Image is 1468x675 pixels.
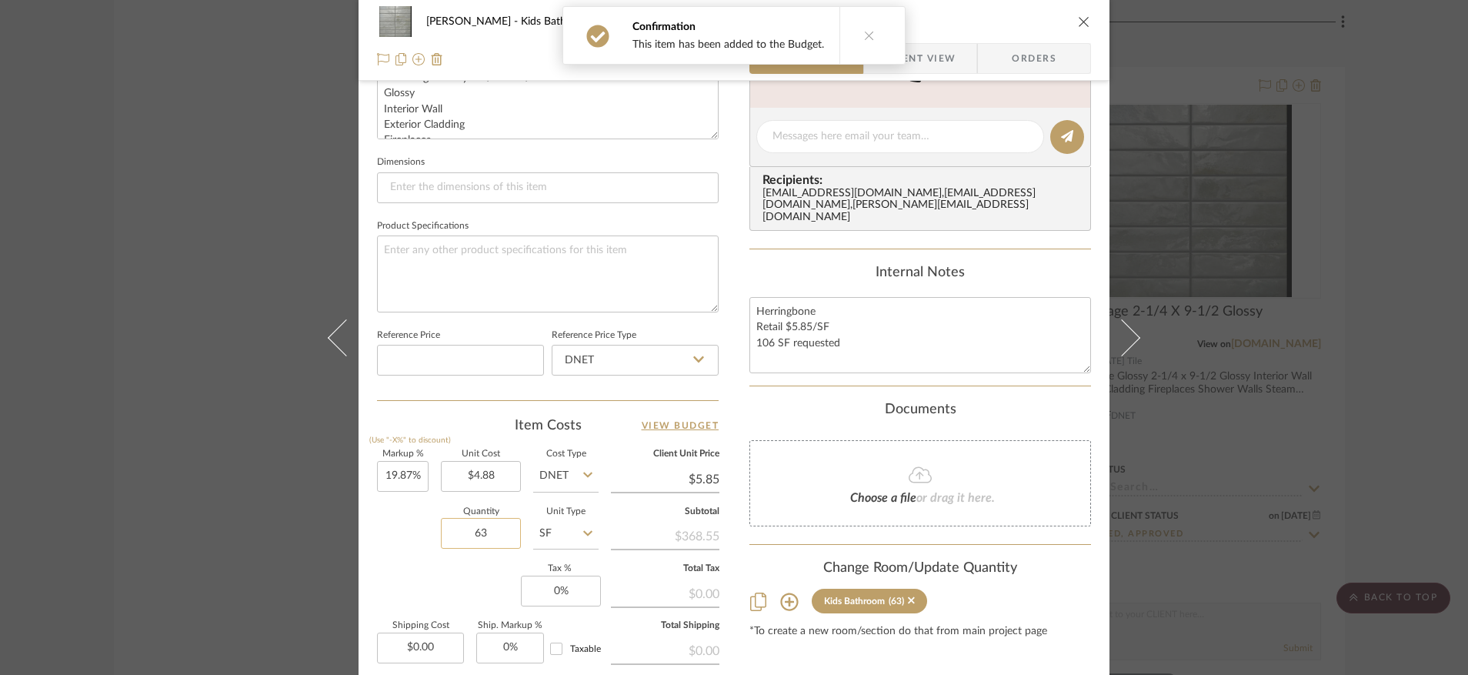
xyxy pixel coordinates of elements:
[611,521,719,549] div: $368.55
[377,172,719,203] input: Enter the dimensions of this item
[850,492,916,504] span: Choose a file
[441,450,521,458] label: Unit Cost
[377,159,425,166] label: Dimensions
[749,560,1091,577] div: Change Room/Update Quantity
[611,579,719,606] div: $0.00
[762,173,1084,187] span: Recipients:
[570,644,601,653] span: Taxable
[533,508,599,516] label: Unit Type
[749,402,1091,419] div: Documents
[552,332,636,339] label: Reference Price Type
[824,596,885,606] div: Kids Bathroom
[476,622,544,630] label: Ship. Markup %
[611,565,719,573] label: Total Tax
[889,596,904,606] div: (63)
[431,53,443,65] img: Remove from project
[632,19,824,35] div: Confirmation
[377,222,469,230] label: Product Specifications
[762,188,1084,225] div: [EMAIL_ADDRESS][DOMAIN_NAME] , [EMAIL_ADDRESS][DOMAIN_NAME] , [PERSON_NAME][EMAIL_ADDRESS][DOMAIN...
[533,450,599,458] label: Cost Type
[611,622,719,630] label: Total Shipping
[377,450,429,458] label: Markup %
[1077,15,1091,28] button: close
[611,636,719,663] div: $0.00
[642,416,719,435] a: View Budget
[377,622,464,630] label: Shipping Cost
[885,43,956,74] span: Client View
[441,508,521,516] label: Quantity
[749,626,1091,638] div: *To create a new room/section do that from main project page
[521,16,602,27] span: Kids Bathroom
[916,492,995,504] span: or drag it here.
[632,38,824,52] div: This item has been added to the Budget.
[611,450,719,458] label: Client Unit Price
[995,43,1073,74] span: Orders
[611,508,719,516] label: Subtotal
[521,565,599,573] label: Tax %
[426,16,521,27] span: [PERSON_NAME]
[377,6,414,37] img: e4b0f244-5930-4625-bac4-4949f26e71b4_48x40.jpg
[749,265,1091,282] div: Internal Notes
[377,416,719,435] div: Item Costs
[377,332,440,339] label: Reference Price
